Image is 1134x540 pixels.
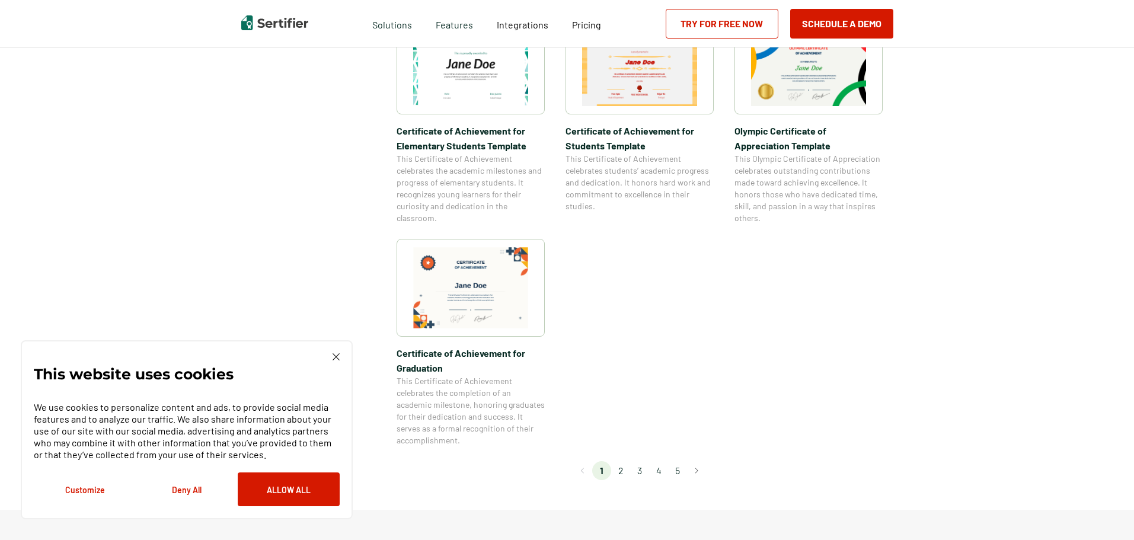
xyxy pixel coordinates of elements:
[397,346,545,375] span: Certificate of Achievement for Graduation
[397,239,545,446] a: Certificate of Achievement for GraduationCertificate of Achievement for GraduationThis Certificat...
[611,461,630,480] li: page 2
[34,472,136,506] button: Customize
[668,461,687,480] li: page 5
[497,16,548,31] a: Integrations
[397,153,545,224] span: This Certificate of Achievement celebrates the academic milestones and progress of elementary stu...
[436,16,473,31] span: Features
[572,19,601,30] span: Pricing
[413,25,528,106] img: Certificate of Achievement for Elementary Students Template
[566,123,714,153] span: Certificate of Achievement for Students Template
[666,9,778,39] a: Try for Free Now
[497,19,548,30] span: Integrations
[566,17,714,224] a: Certificate of Achievement for Students TemplateCertificate of Achievement for Students TemplateT...
[734,153,883,224] span: This Olympic Certificate of Appreciation celebrates outstanding contributions made toward achievi...
[582,25,697,106] img: Certificate of Achievement for Students Template
[572,16,601,31] a: Pricing
[333,353,340,360] img: Cookie Popup Close
[413,247,528,328] img: Certificate of Achievement for Graduation
[397,123,545,153] span: Certificate of Achievement for Elementary Students Template
[241,15,308,30] img: Sertifier | Digital Credentialing Platform
[751,25,866,106] img: Olympic Certificate of Appreciation​ Template
[372,16,412,31] span: Solutions
[34,401,340,461] p: We use cookies to personalize content and ads, to provide social media features and to analyze ou...
[734,123,883,153] span: Olympic Certificate of Appreciation​ Template
[397,375,545,446] span: This Certificate of Achievement celebrates the completion of an academic milestone, honoring grad...
[34,368,234,380] p: This website uses cookies
[649,461,668,480] li: page 4
[136,472,238,506] button: Deny All
[1075,483,1134,540] iframe: Chat Widget
[630,461,649,480] li: page 3
[566,153,714,212] span: This Certificate of Achievement celebrates students’ academic progress and dedication. It honors ...
[790,9,893,39] button: Schedule a Demo
[573,461,592,480] button: Go to previous page
[687,461,706,480] button: Go to next page
[734,17,883,224] a: Olympic Certificate of Appreciation​ TemplateOlympic Certificate of Appreciation​ TemplateThis Ol...
[592,461,611,480] li: page 1
[238,472,340,506] button: Allow All
[397,17,545,224] a: Certificate of Achievement for Elementary Students TemplateCertificate of Achievement for Element...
